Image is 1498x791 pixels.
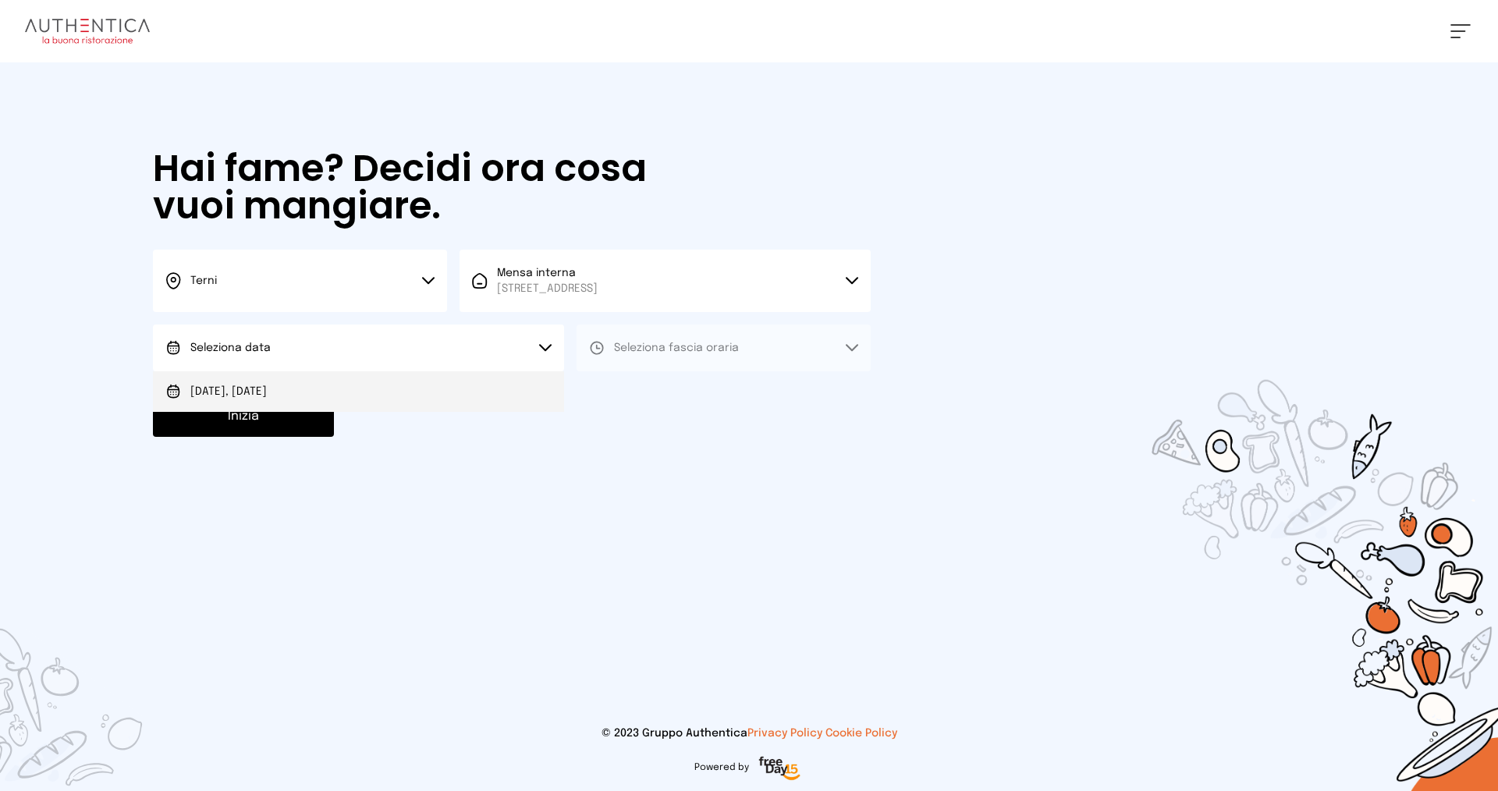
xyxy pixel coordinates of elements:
[25,725,1473,741] p: © 2023 Gruppo Authentica
[694,761,749,774] span: Powered by
[825,728,897,739] a: Cookie Policy
[190,342,271,353] span: Seleziona data
[747,728,822,739] a: Privacy Policy
[190,384,267,399] span: [DATE], [DATE]
[614,342,739,353] span: Seleziona fascia oraria
[577,325,871,371] button: Seleziona fascia oraria
[153,396,334,437] button: Inizia
[755,754,804,785] img: logo-freeday.3e08031.png
[153,325,564,371] button: Seleziona data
